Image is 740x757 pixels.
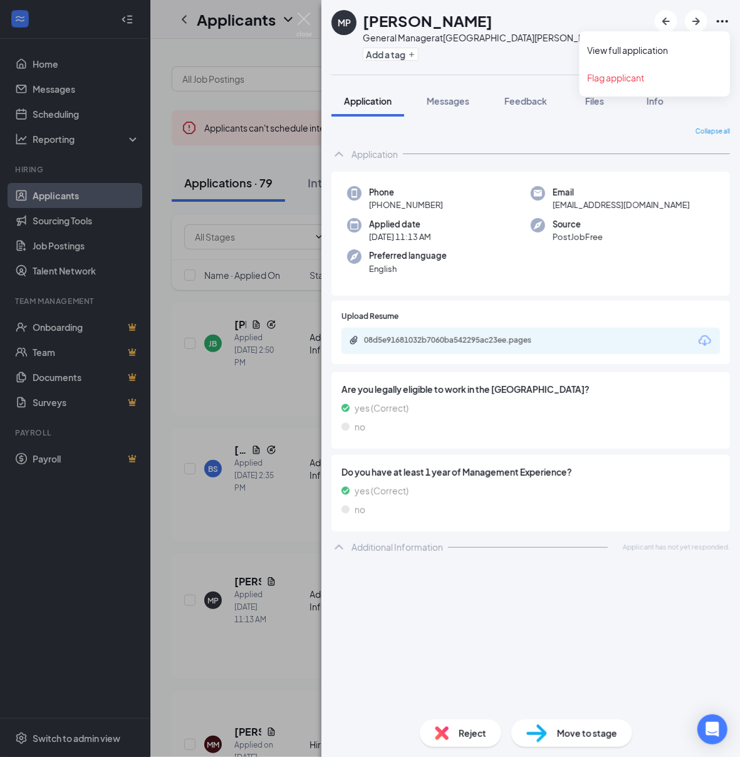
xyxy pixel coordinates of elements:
[349,335,552,347] a: Paperclip08d5e91681032b7060ba542295ac23ee.pages
[355,484,409,498] span: yes (Correct)
[344,95,392,107] span: Application
[338,16,351,29] div: MP
[659,14,674,29] svg: ArrowLeftNew
[352,541,443,553] div: Additional Information
[369,199,443,211] span: [PHONE_NUMBER]
[585,95,604,107] span: Files
[369,186,443,199] span: Phone
[685,10,707,33] button: ArrowRight
[369,249,447,262] span: Preferred language
[696,127,730,137] span: Collapse all
[715,14,730,29] svg: Ellipses
[363,10,492,31] h1: [PERSON_NAME]
[341,465,720,479] span: Do you have at least 1 year of Management Experience?
[349,335,359,345] svg: Paperclip
[553,199,690,211] span: [EMAIL_ADDRESS][DOMAIN_NAME]
[504,95,547,107] span: Feedback
[341,382,720,396] span: Are you legally eligible to work in the [GEOGRAPHIC_DATA]?
[341,311,399,323] span: Upload Resume
[587,44,722,56] a: View full application
[697,714,727,744] div: Open Intercom Messenger
[553,218,603,231] span: Source
[408,51,415,58] svg: Plus
[647,95,664,107] span: Info
[557,726,617,740] span: Move to stage
[355,420,365,434] span: no
[553,186,690,199] span: Email
[459,726,486,740] span: Reject
[355,503,365,516] span: no
[363,48,419,61] button: PlusAdd a tag
[364,335,539,345] div: 08d5e91681032b7060ba542295ac23ee.pages
[331,147,347,162] svg: ChevronUp
[331,540,347,555] svg: ChevronUp
[697,333,712,348] svg: Download
[655,10,677,33] button: ArrowLeftNew
[369,218,431,231] span: Applied date
[553,231,603,243] span: PostJobFree
[363,31,629,44] div: General Manager at [GEOGRAPHIC_DATA][PERSON_NAME] #103
[369,231,431,243] span: [DATE] 11:13 AM
[689,14,704,29] svg: ArrowRight
[623,541,730,552] span: Applicant has not yet responded.
[352,148,398,160] div: Application
[355,401,409,415] span: yes (Correct)
[369,263,447,275] span: English
[427,95,469,107] span: Messages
